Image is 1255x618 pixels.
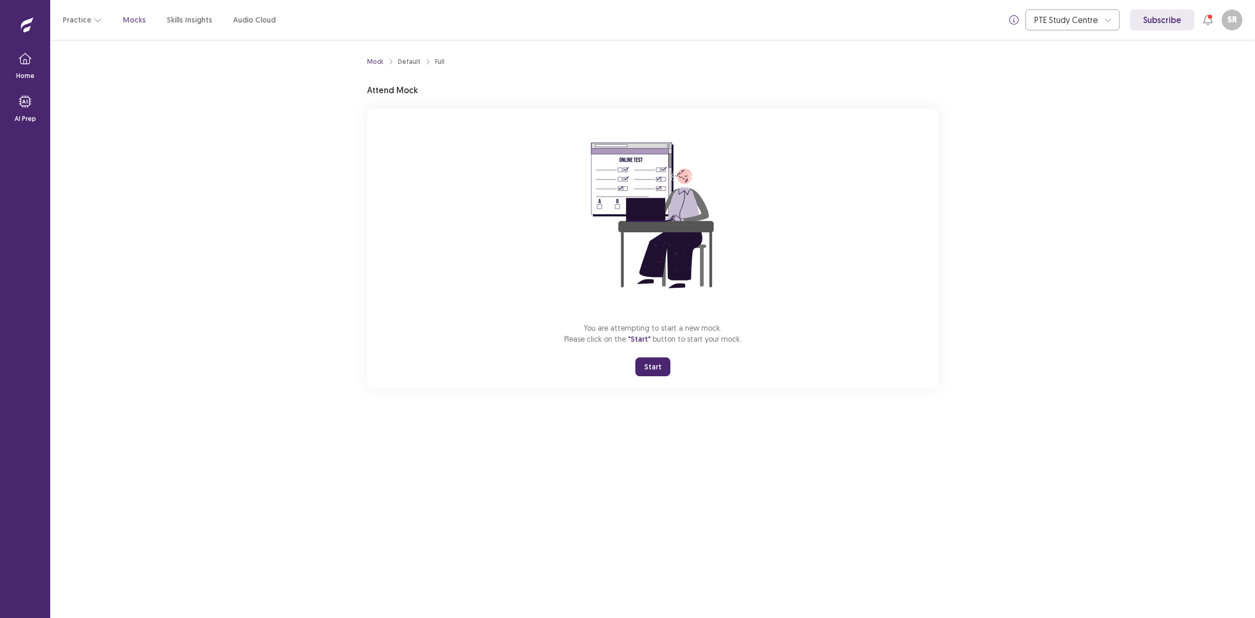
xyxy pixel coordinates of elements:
button: SR [1222,9,1242,30]
img: attend-mock [558,121,747,310]
a: Mock [367,57,383,66]
a: Subscribe [1130,9,1194,30]
a: Mocks [123,15,146,26]
p: Attend Mock [367,84,418,96]
div: PTE Study Centre [1034,10,1099,30]
div: Full [435,57,444,66]
p: AI Prep [15,114,36,123]
p: Home [16,71,35,81]
a: Audio Cloud [233,15,276,26]
button: Practice [63,10,102,29]
div: Default [398,57,420,66]
button: info [1005,10,1023,29]
span: "Start" [628,334,651,344]
p: You are attempting to start a new mock. Please click on the button to start your mock. [564,322,741,345]
a: Skills Insights [167,15,212,26]
nav: breadcrumb [367,57,444,66]
button: Start [635,357,670,376]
